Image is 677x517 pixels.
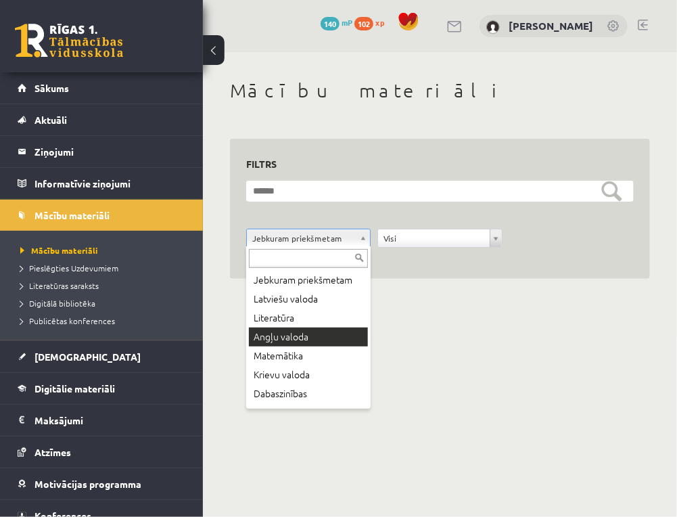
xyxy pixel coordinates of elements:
div: Dabaszinības [249,384,368,403]
div: Datorika [249,403,368,422]
div: Krievu valoda [249,365,368,384]
div: Angļu valoda [249,328,368,346]
div: Matemātika [249,346,368,365]
div: Literatūra [249,309,368,328]
div: Latviešu valoda [249,290,368,309]
div: Jebkuram priekšmetam [249,271,368,290]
